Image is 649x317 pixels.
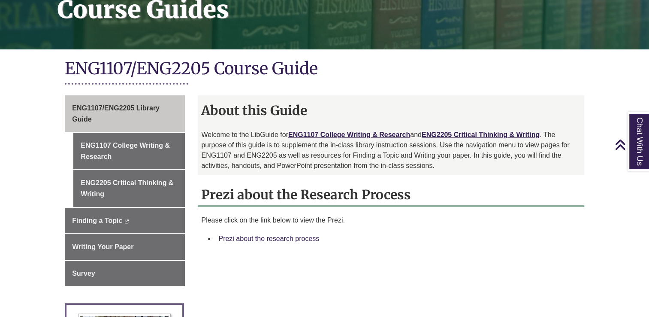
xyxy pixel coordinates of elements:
[201,215,580,226] p: Please click on the link below to view the Prezi.
[73,133,185,169] a: ENG1107 College Writing & Research
[65,234,185,260] a: Writing Your Paper
[72,270,95,277] span: Survey
[65,95,185,286] div: Guide Page Menu
[72,243,133,250] span: Writing Your Paper
[218,235,319,242] a: Prezi about the research process
[201,130,580,171] p: Welcome to the LibGuide for and . The purpose of this guide is to supplement the in-class library...
[65,208,185,234] a: Finding a Topic
[73,170,185,207] a: ENG2205 Critical Thinking & Writing
[65,58,584,81] h1: ENG1107/ENG2205 Course Guide
[198,184,584,207] h2: Prezi about the Research Process
[65,95,185,132] a: ENG1107/ENG2205 Library Guide
[72,217,122,224] span: Finding a Topic
[422,131,540,138] a: ENG2205 Critical Thinking & Writing
[124,219,129,223] i: This link opens in a new window
[615,139,647,150] a: Back to Top
[198,100,584,121] h2: About this Guide
[65,261,185,287] a: Survey
[288,131,410,138] a: ENG1107 College Writing & Research
[72,104,160,123] span: ENG1107/ENG2205 Library Guide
